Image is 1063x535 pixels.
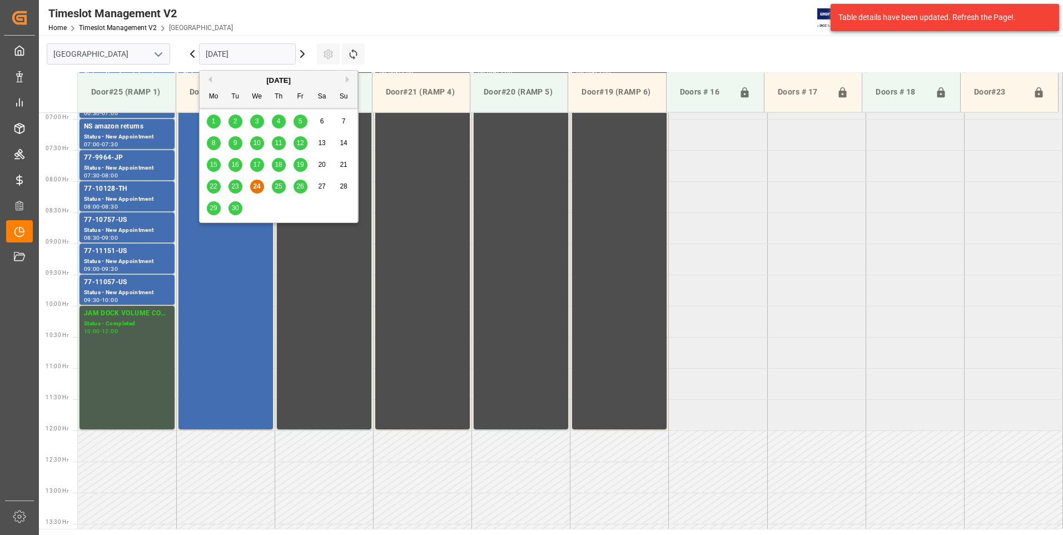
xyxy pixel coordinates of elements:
div: 08:30 [84,235,100,240]
div: 10:00 [102,298,118,303]
div: - [100,142,102,147]
div: Choose Friday, September 19th, 2025 [294,158,307,172]
div: JAM DOCK VOLUME CONTROL [84,308,170,319]
span: 08:00 Hr [46,176,68,182]
span: 13 [318,139,325,147]
div: month 2025-09 [203,111,355,219]
button: Next Month [346,76,352,83]
div: Choose Sunday, September 21st, 2025 [337,158,351,172]
div: 09:30 [84,298,100,303]
input: DD.MM.YYYY [199,43,296,65]
div: 77-10757-US [84,215,170,226]
div: Doors # 18 [871,82,930,103]
div: 07:30 [84,173,100,178]
span: 12:00 Hr [46,425,68,432]
span: 18 [275,161,282,169]
div: Fr [294,90,307,104]
div: Tu [229,90,242,104]
div: Choose Tuesday, September 30th, 2025 [229,201,242,215]
span: 11 [275,139,282,147]
div: Doors # 17 [773,82,832,103]
span: 25 [275,182,282,190]
span: 19 [296,161,304,169]
div: Status - New Appointment [84,226,170,235]
div: Choose Wednesday, September 24th, 2025 [250,180,264,194]
div: Door#23 [970,82,1029,103]
div: Choose Sunday, September 28th, 2025 [337,180,351,194]
span: 23 [231,182,239,190]
div: Choose Tuesday, September 2nd, 2025 [229,115,242,128]
div: Door#20 (RAMP 5) [479,82,559,102]
div: 07:30 [102,142,118,147]
div: 09:00 [84,266,100,271]
div: - [100,204,102,209]
img: Exertis%20JAM%20-%20Email%20Logo.jpg_1722504956.jpg [817,8,856,28]
span: 9 [234,139,237,147]
a: Home [48,24,67,32]
span: 8 [212,139,216,147]
div: Choose Friday, September 12th, 2025 [294,136,307,150]
span: 07:30 Hr [46,145,68,151]
div: Choose Sunday, September 14th, 2025 [337,136,351,150]
span: 27 [318,182,325,190]
div: Choose Monday, September 1st, 2025 [207,115,221,128]
div: Door#19 (RAMP 6) [577,82,657,102]
div: Choose Saturday, September 27th, 2025 [315,180,329,194]
span: 11:30 Hr [46,394,68,400]
div: Choose Wednesday, September 17th, 2025 [250,158,264,172]
div: 12:00 [102,329,118,334]
div: Choose Tuesday, September 9th, 2025 [229,136,242,150]
div: 09:30 [102,266,118,271]
div: Choose Monday, September 29th, 2025 [207,201,221,215]
div: 07:00 [84,142,100,147]
div: Choose Wednesday, September 3rd, 2025 [250,115,264,128]
div: - [100,298,102,303]
div: Choose Monday, September 22nd, 2025 [207,180,221,194]
div: Choose Monday, September 15th, 2025 [207,158,221,172]
div: Door#21 (RAMP 4) [381,82,461,102]
div: Choose Friday, September 26th, 2025 [294,180,307,194]
div: 08:30 [102,204,118,209]
div: - [100,266,102,271]
span: 21 [340,161,347,169]
div: Choose Sunday, September 7th, 2025 [337,115,351,128]
div: Choose Monday, September 8th, 2025 [207,136,221,150]
span: 26 [296,182,304,190]
span: 15 [210,161,217,169]
div: Su [337,90,351,104]
span: 09:30 Hr [46,270,68,276]
span: 20 [318,161,325,169]
div: Status - Completed [84,319,170,329]
div: Choose Thursday, September 4th, 2025 [272,115,286,128]
div: Timeslot Management V2 [48,5,233,22]
span: 22 [210,182,217,190]
input: Type to search/select [47,43,170,65]
span: 13:00 Hr [46,488,68,494]
div: Choose Friday, September 5th, 2025 [294,115,307,128]
div: Status - New Appointment [84,257,170,266]
div: 77-9964-JP [84,152,170,164]
a: Timeslot Management V2 [79,24,157,32]
span: 6 [320,117,324,125]
span: 4 [277,117,281,125]
span: 30 [231,204,239,212]
div: Table details have been updated. Refresh the Page!. [838,12,1043,23]
div: 77-11151-US [84,246,170,257]
span: 7 [342,117,346,125]
div: [DATE] [200,75,357,86]
div: Choose Tuesday, September 23rd, 2025 [229,180,242,194]
div: - [100,329,102,334]
div: Status - New Appointment [84,288,170,298]
span: 10:30 Hr [46,332,68,338]
div: Choose Saturday, September 13th, 2025 [315,136,329,150]
button: Previous Month [205,76,212,83]
div: Choose Tuesday, September 16th, 2025 [229,158,242,172]
div: - [100,111,102,116]
div: NS amazon returns [84,121,170,132]
span: 1 [212,117,216,125]
span: 2 [234,117,237,125]
div: Door#24 (RAMP 2) [185,82,265,102]
span: 17 [253,161,260,169]
div: We [250,90,264,104]
div: 77-11057-US [84,277,170,288]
